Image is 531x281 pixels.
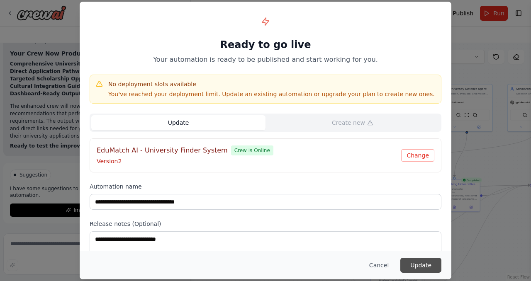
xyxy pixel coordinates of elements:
p: Version 2 [97,157,401,165]
h1: Ready to go live [90,38,441,51]
p: You've reached your deployment limit. Update an existing automation or upgrade your plan to creat... [108,90,435,98]
p: Your automation is ready to be published and start working for you. [90,55,441,65]
button: Update [400,258,441,273]
button: Change [401,149,434,162]
button: Cancel [363,258,395,273]
label: Release notes (Optional) [90,220,441,228]
label: Automation name [90,182,441,191]
button: Create new [265,115,440,130]
button: Update [91,115,265,130]
h4: EduMatch AI - University Finder System [97,145,228,155]
span: Crew is Online [231,145,273,155]
h4: No deployment slots available [108,80,435,88]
